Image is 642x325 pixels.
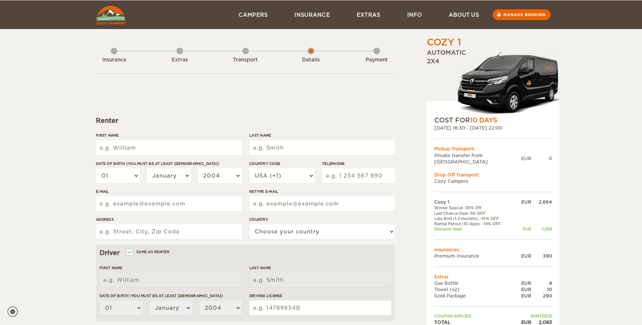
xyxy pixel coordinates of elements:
[249,189,395,194] label: Retype E-mail
[515,286,531,293] div: EUR
[249,133,395,138] label: Last Name
[291,57,331,64] div: Details
[94,57,134,64] div: Insurance
[515,293,531,299] div: EUR
[127,251,132,255] input: Same as renter
[434,274,552,280] td: Extras
[434,125,552,131] div: [DATE] 16:30 - [DATE] 22:00
[225,0,281,29] a: Campers
[249,293,391,299] label: Driving License
[434,280,515,286] td: Gas Bottle
[434,246,552,253] td: Insurances
[434,199,515,205] td: Cozy 1
[249,273,391,287] input: e.g. Smith
[515,313,552,319] td: WINTER25
[127,248,169,255] label: Same as renter
[435,0,492,29] a: About us
[356,57,397,64] div: Payment
[96,189,241,194] label: E-mail
[434,146,552,152] div: Pickup Transport:
[531,253,552,259] div: 390
[96,140,241,155] input: e.g. William
[531,199,552,205] div: 2,664
[531,280,552,286] div: 8
[100,273,241,287] input: e.g. William
[457,51,560,116] img: Stuttur-m-c-logo-2.png
[434,172,552,178] div: Drop Off Transport:
[470,117,497,124] span: 10 Days
[434,293,515,299] td: Gold Package
[322,168,395,183] input: e.g. 1 234 567 890
[434,216,515,221] td: Late Bird (1-2 months): -10% OFF
[531,286,552,293] div: 10
[434,253,515,259] td: Premium Insurance
[100,248,391,257] div: Driver
[434,221,515,226] td: Rental Period (10 days): -14% OFF
[96,224,241,239] input: e.g. Street, City, Zip Code
[7,306,23,317] a: Cookie settings
[493,9,551,20] a: Manage booking
[96,161,241,166] label: Date of birth (You must be at least [DEMOGRAPHIC_DATA])
[249,196,395,211] input: e.g. example@example.com
[343,0,394,29] a: Extras
[531,293,552,299] div: 290
[249,217,395,222] label: Country
[96,133,241,138] label: First Name
[100,265,241,271] label: First Name
[96,217,241,222] label: Address
[249,265,391,271] label: Last Name
[531,155,552,162] div: 0
[515,199,531,205] div: EUR
[427,36,461,49] div: Cozy 1
[434,313,515,319] td: Coupon applied
[434,178,552,184] td: Cozy Campers
[394,0,435,29] a: Info
[427,49,560,116] div: Automatic 2x4
[281,0,343,29] a: Insurance
[434,205,515,210] td: Winter Special -20% Off
[249,161,315,166] label: Country Code
[225,57,266,64] div: Transport
[434,116,552,125] div: COST FOR
[249,300,391,315] input: e.g. 14789654B
[96,196,241,211] input: e.g. example@example.com
[96,116,395,125] div: Renter
[521,155,531,162] div: EUR
[434,226,515,232] td: Discount total
[515,280,531,286] div: EUR
[159,57,200,64] div: Extras
[515,253,531,259] div: EUR
[96,6,125,25] img: Cozy Campers
[249,140,395,155] input: e.g. Smith
[322,161,395,166] label: Telephone
[515,226,531,232] div: EUR
[434,211,515,216] td: Last Chance Deal -5% OFF
[100,293,241,299] label: Date of birth (You must be at least [DEMOGRAPHIC_DATA])
[434,286,515,293] td: Towel (x2)
[531,226,552,232] div: -1,269
[434,152,521,165] td: Private transfer from [GEOGRAPHIC_DATA]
